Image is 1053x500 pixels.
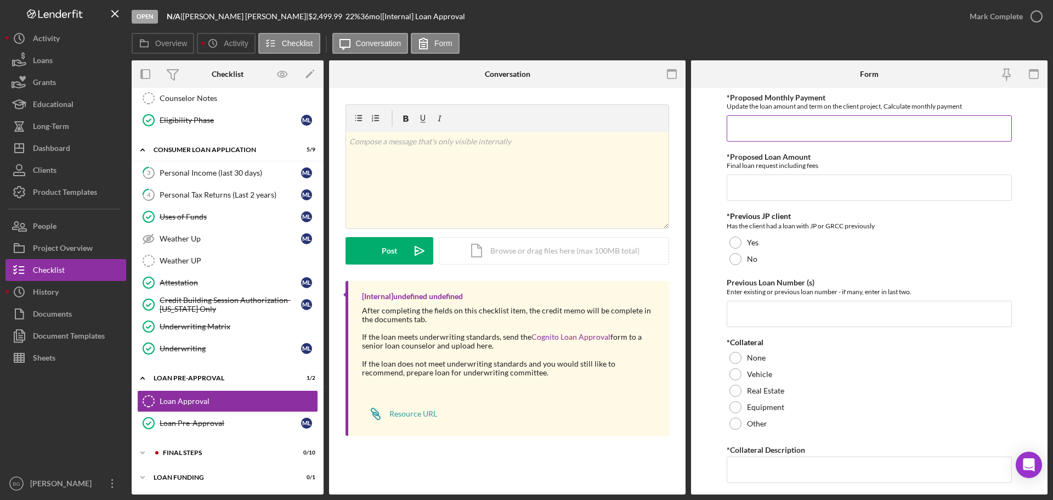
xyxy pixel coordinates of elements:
[33,303,72,328] div: Documents
[727,278,814,287] label: Previous Loan Number (s)
[160,278,301,287] div: Attestation
[33,347,55,372] div: Sheets
[160,234,301,243] div: Weather Up
[137,316,318,338] a: Underwriting Matrix
[296,147,315,153] div: 5 / 9
[860,70,879,78] div: Form
[5,27,126,49] button: Activity
[137,294,318,316] a: Credit Building Session Authorization- [US_STATE] OnlyML
[380,12,465,21] div: | [Internal] Loan Approval
[346,237,433,265] button: Post
[33,259,65,284] div: Checklist
[727,338,1012,347] div: *Collateral
[356,39,401,48] label: Conversation
[13,481,20,487] text: BG
[147,169,150,176] tspan: 3
[33,49,53,74] div: Loans
[531,332,610,341] a: Cognito Loan Approval
[5,115,126,137] a: Long-Term
[137,272,318,294] a: AttestationML
[137,162,318,184] a: 3Personal Income (last 30 days)ML
[33,215,56,240] div: People
[137,109,318,131] a: Eligibility PhaseML
[160,344,301,353] div: Underwriting
[27,473,99,497] div: [PERSON_NAME]
[137,184,318,206] a: 4Personal Tax Returns (Last 2 years)ML
[727,445,805,454] label: *Collateral Description
[360,12,380,21] div: 36 mo
[5,281,126,303] button: History
[1016,452,1042,478] div: Open Intercom Messenger
[747,238,758,247] label: Yes
[727,93,825,102] label: *Proposed Monthly Payment
[5,347,126,369] button: Sheets
[301,343,312,354] div: M L
[5,159,126,181] a: Clients
[137,338,318,359] a: UnderwritingML
[5,71,126,93] button: Grants
[33,181,97,206] div: Product Templates
[137,228,318,250] a: Weather UpML
[5,237,126,259] button: Project Overview
[33,93,73,118] div: Educational
[160,322,318,331] div: Underwriting Matrix
[296,474,315,481] div: 0 / 1
[747,255,757,263] label: No
[362,359,658,377] div: If the loan does not meet underwriting standards and you would still like to recommend, prepare l...
[160,256,318,265] div: Weather UP
[137,206,318,228] a: Uses of FundsML
[5,137,126,159] button: Dashboard
[747,419,767,428] label: Other
[332,33,409,54] button: Conversation
[727,102,1012,110] div: Update the loan amount and term on the client project, Calculate monthly payment
[382,237,397,265] div: Post
[301,233,312,244] div: M L
[301,167,312,178] div: M L
[160,168,301,177] div: Personal Income (last 30 days)
[154,375,288,381] div: Loan Pre-Approval
[224,39,248,48] label: Activity
[197,33,255,54] button: Activity
[301,211,312,222] div: M L
[154,474,288,481] div: Loan Funding
[308,12,346,21] div: $2,499.99
[160,116,301,125] div: Eligibility Phase
[282,39,313,48] label: Checklist
[212,70,244,78] div: Checklist
[33,325,105,350] div: Document Templates
[132,10,158,24] div: Open
[411,33,460,54] button: Form
[362,403,437,425] a: Resource URL
[137,250,318,272] a: Weather UP
[132,33,194,54] button: Overview
[362,292,463,301] div: [Internal] undefined undefined
[167,12,180,21] b: N/A
[258,33,320,54] button: Checklist
[970,5,1023,27] div: Mark Complete
[160,190,301,199] div: Personal Tax Returns (Last 2 years)
[5,181,126,203] button: Product Templates
[5,49,126,71] button: Loans
[301,277,312,288] div: M L
[747,386,784,395] label: Real Estate
[33,137,70,162] div: Dashboard
[33,237,93,262] div: Project Overview
[154,147,288,153] div: Consumer Loan Application
[747,353,766,362] label: None
[5,303,126,325] button: Documents
[5,93,126,115] button: Educational
[434,39,452,48] label: Form
[727,212,1012,221] div: *Previous JP client
[137,390,318,412] a: Loan Approval
[167,12,183,21] div: |
[160,212,301,221] div: Uses of Funds
[5,215,126,237] button: People
[33,27,60,52] div: Activity
[301,189,312,200] div: M L
[160,419,301,428] div: Loan Pre-Approval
